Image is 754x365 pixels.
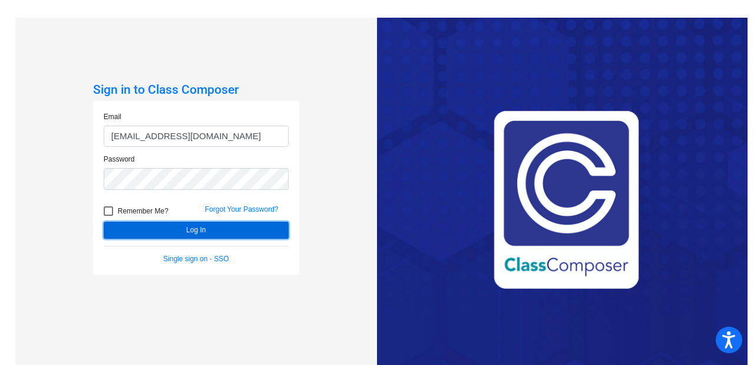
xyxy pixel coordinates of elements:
[104,111,121,122] label: Email
[205,205,279,213] a: Forgot Your Password?
[93,83,299,97] h3: Sign in to Class Composer
[118,204,168,218] span: Remember Me?
[163,255,229,263] a: Single sign on - SSO
[104,154,135,165] label: Password
[104,222,289,239] button: Log In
